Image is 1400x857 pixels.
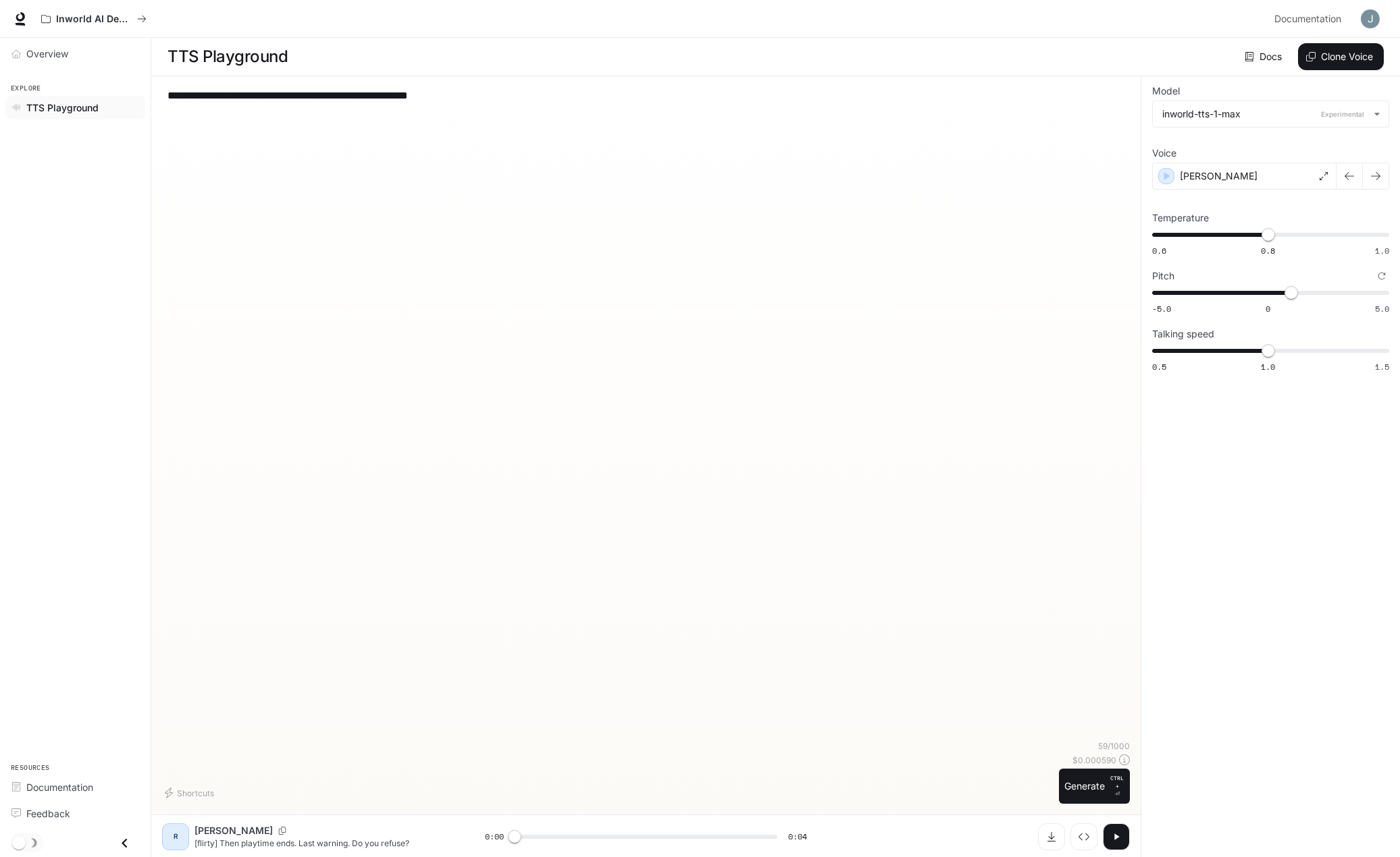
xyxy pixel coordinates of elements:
[109,829,140,857] button: Close drawer
[26,47,68,61] span: Overview
[1261,245,1275,256] span: 0.8
[1070,823,1097,850] button: Inspect
[1266,303,1270,314] span: 0
[1374,269,1389,283] button: Reset to default
[1152,213,1209,223] p: Temperature
[1152,148,1176,158] p: Voice
[1072,754,1116,766] p: $ 0.000590
[5,96,145,119] a: TTS Playground
[5,42,145,65] a: Overview
[1110,774,1124,790] p: CTRL +
[162,782,219,804] button: Shortcuts
[1357,5,1384,32] button: User avatar
[1152,271,1174,281] p: Pitch
[1153,101,1389,127] div: inworld-tts-1-maxExperimental
[1261,361,1275,372] span: 1.0
[195,824,273,837] p: [PERSON_NAME]
[1375,361,1389,372] span: 1.5
[1180,169,1258,183] p: [PERSON_NAME]
[5,802,145,825] a: Feedback
[1274,11,1341,28] span: Documentation
[1298,43,1384,70] button: Clone Voice
[1152,86,1180,96] p: Model
[26,780,93,794] span: Documentation
[1242,43,1287,70] a: Docs
[1152,303,1171,314] span: -5.0
[35,5,153,32] button: All workspaces
[1098,740,1130,752] p: 59 / 1000
[1110,774,1124,798] p: ⏎
[485,830,504,844] span: 0:00
[788,830,807,844] span: 0:04
[1152,329,1214,339] p: Talking speed
[273,827,292,835] button: Copy Voice ID
[167,43,288,70] h1: TTS Playground
[56,13,132,25] p: Inworld AI Demos
[1162,107,1367,121] div: inworld-tts-1-max
[1152,245,1166,256] span: 0.6
[26,806,70,821] span: Feedback
[1318,108,1367,120] p: Experimental
[5,775,145,799] a: Documentation
[195,837,452,849] p: [flirty] Then playtime ends. Last warning. Do you refuse?
[1361,9,1380,28] img: User avatar
[12,835,26,850] span: Dark mode toggle
[1152,361,1166,372] span: 0.5
[1375,245,1389,256] span: 1.0
[1059,769,1130,804] button: GenerateCTRL +⏎
[26,101,99,115] span: TTS Playground
[1375,303,1389,314] span: 5.0
[1269,5,1351,32] a: Documentation
[1038,823,1065,850] button: Download audio
[165,826,186,848] div: R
